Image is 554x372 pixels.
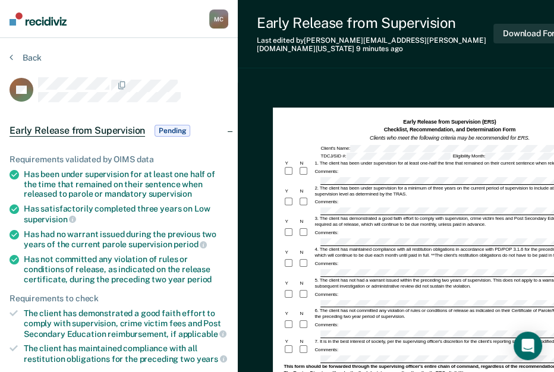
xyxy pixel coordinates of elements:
div: Open Intercom Messenger [514,332,542,360]
span: years [197,354,227,364]
div: Comments: [313,322,339,328]
div: Has satisfactorily completed three years on Low [24,204,228,224]
em: Clients who meet the following criteria may be recommended for ERS. [370,135,530,141]
button: Back [10,52,42,63]
span: period [187,275,212,284]
div: Y [284,188,298,194]
div: Y [284,311,298,317]
span: supervision [24,215,76,224]
div: N [298,219,313,225]
div: Y [284,250,298,256]
span: Pending [155,125,190,137]
div: N [298,339,313,345]
div: Has been under supervision for at least one half of the time that remained on their sentence when... [24,169,228,199]
div: Y [284,160,298,166]
div: Comments: [313,230,339,236]
div: Comments: [313,261,339,267]
div: Last edited by [PERSON_NAME][EMAIL_ADDRESS][PERSON_NAME][DOMAIN_NAME][US_STATE] [257,36,493,53]
div: Requirements validated by OIMS data [10,155,228,165]
strong: Early Release from Supervision (ERS) [403,119,496,125]
div: N [298,311,313,317]
div: N [298,280,313,286]
div: N [298,250,313,256]
div: TDCJ/SID #: [319,153,451,160]
span: applicable [178,329,226,339]
span: period [174,239,207,249]
span: Early Release from Supervision [10,125,145,137]
button: MC [209,10,228,29]
div: Early Release from Supervision [257,14,493,31]
div: Comments: [313,199,339,205]
div: Has not committed any violation of rules or conditions of release, as indicated on the release ce... [24,254,228,284]
div: Comments: [313,169,339,175]
div: M C [209,10,228,29]
div: N [298,160,313,166]
img: Recidiviz [10,12,67,26]
span: 9 minutes ago [356,45,402,53]
div: Comments: [313,292,339,298]
div: Y [284,219,298,225]
div: Has had no warrant issued during the previous two years of the current parole supervision [24,229,228,250]
div: Requirements to check [10,294,228,304]
span: supervision [149,189,192,198]
div: Comments: [313,347,339,353]
strong: Checklist, Recommendation, and Determination Form [384,127,516,133]
div: N [298,188,313,194]
div: The client has demonstrated a good faith effort to comply with supervision, crime victim fees and... [24,308,228,339]
div: Y [284,280,298,286]
div: Y [284,339,298,345]
div: The client has maintained compliance with all restitution obligations for the preceding two [24,343,228,364]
